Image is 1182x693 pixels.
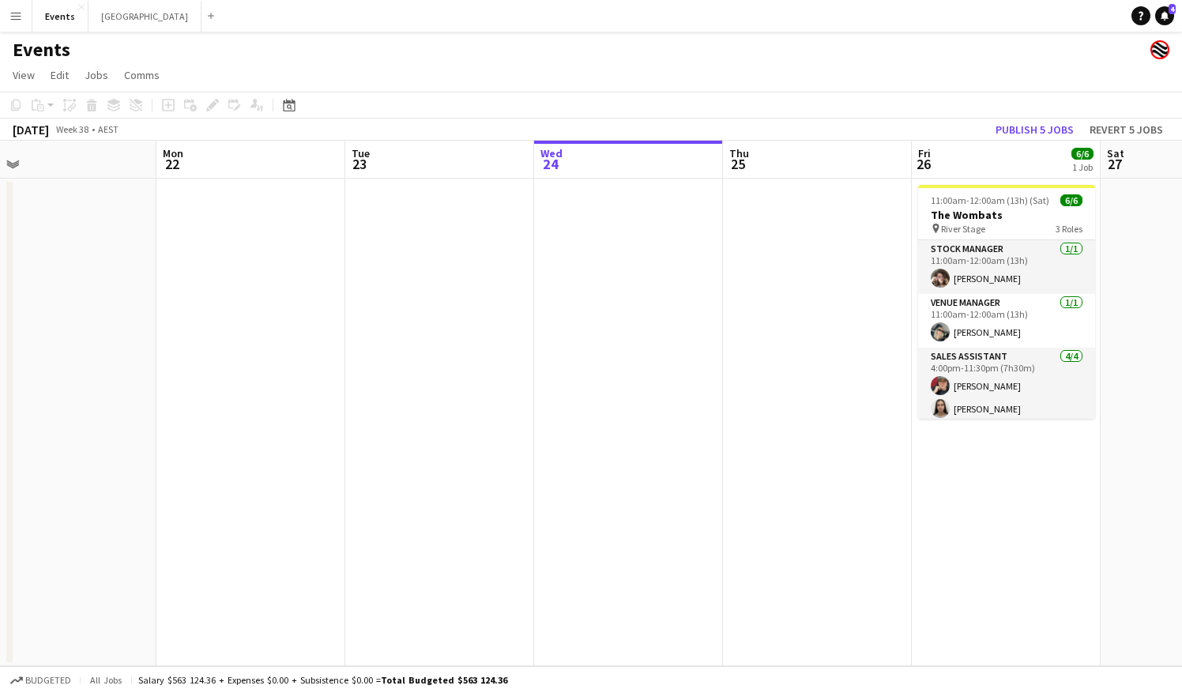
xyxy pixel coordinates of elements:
[6,65,41,85] a: View
[13,38,70,62] h1: Events
[918,146,931,160] span: Fri
[918,348,1095,470] app-card-role: Sales Assistant4/44:00pm-11:30pm (7h30m)[PERSON_NAME][PERSON_NAME]
[124,68,160,82] span: Comms
[52,123,92,135] span: Week 38
[381,674,507,686] span: Total Budgeted $563 124.36
[538,155,563,173] span: 24
[51,68,69,82] span: Edit
[989,119,1080,140] button: Publish 5 jobs
[1060,194,1082,206] span: 6/6
[918,240,1095,294] app-card-role: Stock Manager1/111:00am-12:00am (13h)[PERSON_NAME]
[918,208,1095,222] h3: The Wombats
[918,185,1095,419] app-job-card: 11:00am-12:00am (13h) (Sat)6/6The Wombats River Stage3 RolesStock Manager1/111:00am-12:00am (13h)...
[25,675,71,686] span: Budgeted
[729,146,749,160] span: Thu
[349,155,370,173] span: 23
[13,68,35,82] span: View
[1105,155,1124,173] span: 27
[8,672,73,689] button: Budgeted
[87,674,125,686] span: All jobs
[160,155,183,173] span: 22
[85,68,108,82] span: Jobs
[98,123,119,135] div: AEST
[918,294,1095,348] app-card-role: Venue Manager1/111:00am-12:00am (13h)[PERSON_NAME]
[88,1,201,32] button: [GEOGRAPHIC_DATA]
[916,155,931,173] span: 26
[1072,161,1093,173] div: 1 Job
[1083,119,1169,140] button: Revert 5 jobs
[78,65,115,85] a: Jobs
[1056,223,1082,235] span: 3 Roles
[931,194,1049,206] span: 11:00am-12:00am (13h) (Sat)
[941,223,985,235] span: River Stage
[32,1,88,32] button: Events
[1150,40,1169,59] app-user-avatar: Event Merch
[118,65,166,85] a: Comms
[727,155,749,173] span: 25
[1071,148,1094,160] span: 6/6
[13,122,49,137] div: [DATE]
[44,65,75,85] a: Edit
[1155,6,1174,25] a: 4
[540,146,563,160] span: Wed
[1107,146,1124,160] span: Sat
[1169,4,1176,14] span: 4
[138,674,507,686] div: Salary $563 124.36 + Expenses $0.00 + Subsistence $0.00 =
[163,146,183,160] span: Mon
[352,146,370,160] span: Tue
